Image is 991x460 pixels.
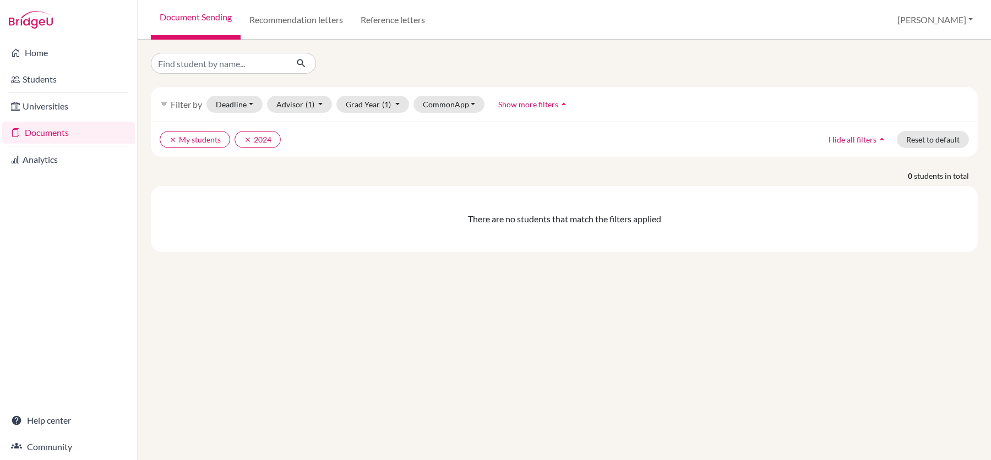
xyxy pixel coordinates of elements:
[160,100,168,108] i: filter_list
[2,409,135,431] a: Help center
[413,96,485,113] button: CommonApp
[171,99,202,109] span: Filter by
[2,95,135,117] a: Universities
[897,131,969,148] button: Reset to default
[876,134,887,145] i: arrow_drop_up
[498,100,558,109] span: Show more filters
[489,96,579,113] button: Show more filtersarrow_drop_up
[160,131,230,148] button: clearMy students
[2,122,135,144] a: Documents
[336,96,409,113] button: Grad Year(1)
[558,98,569,109] i: arrow_drop_up
[2,68,135,90] a: Students
[2,42,135,64] a: Home
[169,136,177,144] i: clear
[206,96,263,113] button: Deadline
[155,212,973,226] div: There are no students that match the filters applied
[267,96,333,113] button: Advisor(1)
[151,53,287,74] input: Find student by name...
[892,9,978,30] button: [PERSON_NAME]
[914,170,978,182] span: students in total
[382,100,391,109] span: (1)
[829,135,876,144] span: Hide all filters
[908,170,914,182] strong: 0
[819,131,897,148] button: Hide all filtersarrow_drop_up
[235,131,281,148] button: clear2024
[2,436,135,458] a: Community
[9,11,53,29] img: Bridge-U
[244,136,252,144] i: clear
[2,149,135,171] a: Analytics
[306,100,314,109] span: (1)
